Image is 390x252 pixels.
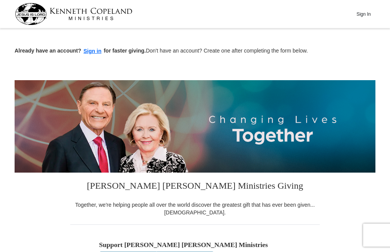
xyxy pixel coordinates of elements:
strong: Already have an account? for faster giving. [15,48,146,54]
button: Sign In [352,8,375,20]
button: Sign in [81,47,104,56]
h5: Support [PERSON_NAME] [PERSON_NAME] Ministries [99,241,291,249]
h3: [PERSON_NAME] [PERSON_NAME] Ministries Giving [70,173,320,201]
p: Don't have an account? Create one after completing the form below. [15,47,375,56]
img: kcm-header-logo.svg [15,3,132,25]
div: Together, we're helping people all over the world discover the greatest gift that has ever been g... [70,201,320,216]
